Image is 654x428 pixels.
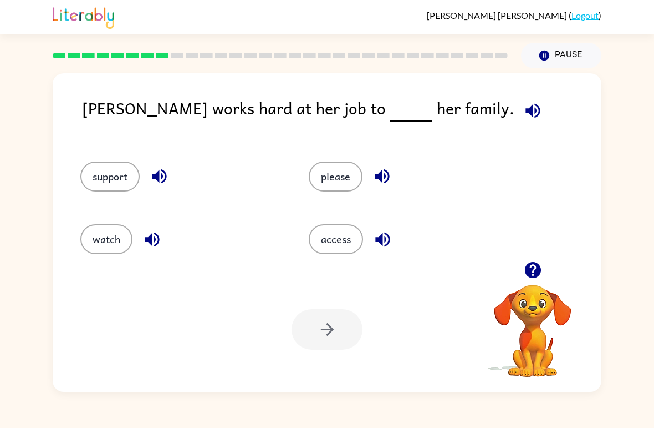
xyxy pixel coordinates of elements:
div: [PERSON_NAME] works hard at her job to her family. [82,95,601,139]
a: Logout [571,10,599,21]
img: Literably [53,4,114,29]
span: [PERSON_NAME] [PERSON_NAME] [427,10,569,21]
button: please [309,162,362,192]
button: watch [80,224,132,254]
video: Your browser must support playing .mp4 files to use Literably. Please try using another browser. [477,268,588,379]
button: Pause [521,43,601,68]
button: support [80,162,140,192]
div: ( ) [427,10,601,21]
button: access [309,224,363,254]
